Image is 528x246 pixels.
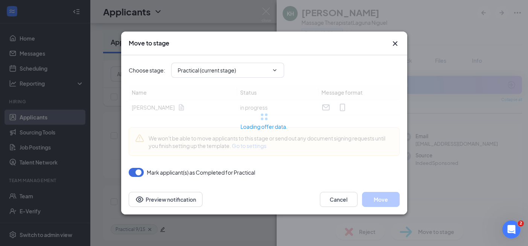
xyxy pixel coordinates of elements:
[502,220,520,238] iframe: Intercom live chat
[391,39,400,48] button: Close
[129,39,169,47] h3: Move to stage
[129,121,400,131] div: Loading offer data.
[362,192,400,207] button: Move
[391,39,400,48] svg: Cross
[147,168,255,177] span: Mark applicant(s) as Completed for Practical
[272,67,278,73] svg: ChevronDown
[135,195,144,204] svg: Eye
[320,192,358,207] button: Cancel
[518,220,524,226] span: 2
[129,66,165,74] span: Choose stage :
[129,192,202,207] button: Preview notificationEye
